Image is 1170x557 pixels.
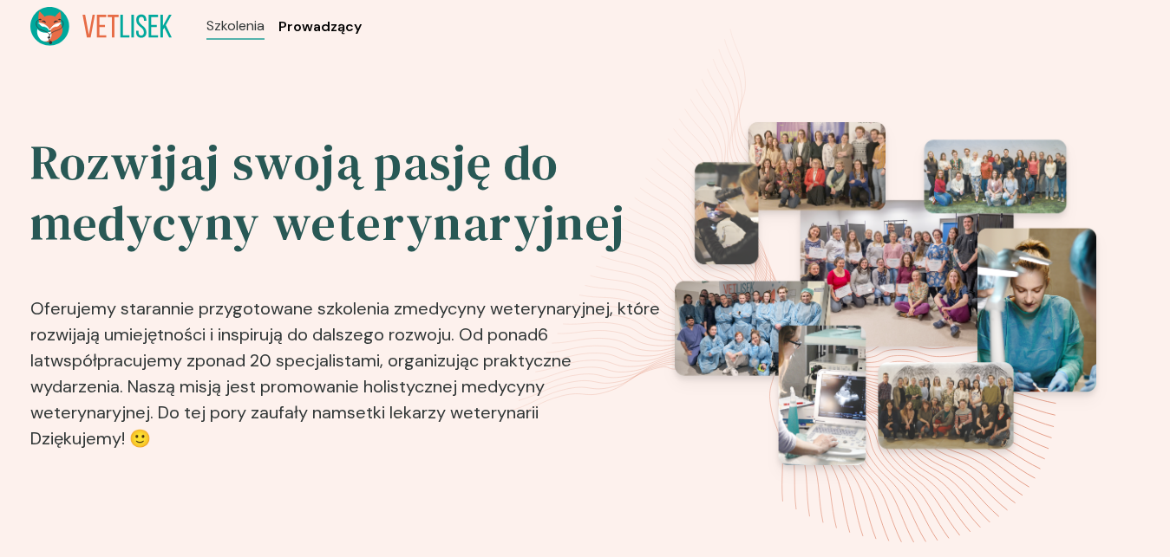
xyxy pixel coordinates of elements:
h2: Rozwijaj swoją pasję do medycyny weterynaryjnej [30,133,663,254]
b: medycyny weterynaryjnej [402,297,610,320]
b: ponad 20 specjalistami [195,349,380,372]
img: eventsPhotosRoll2.png [675,122,1096,465]
a: Prowadzący [278,16,362,37]
a: Szkolenia [206,16,265,36]
b: setki lekarzy weterynarii [347,401,539,424]
p: Oferujemy starannie przygotowane szkolenia z , które rozwijają umiejętności i inspirują do dalsze... [30,268,663,458]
